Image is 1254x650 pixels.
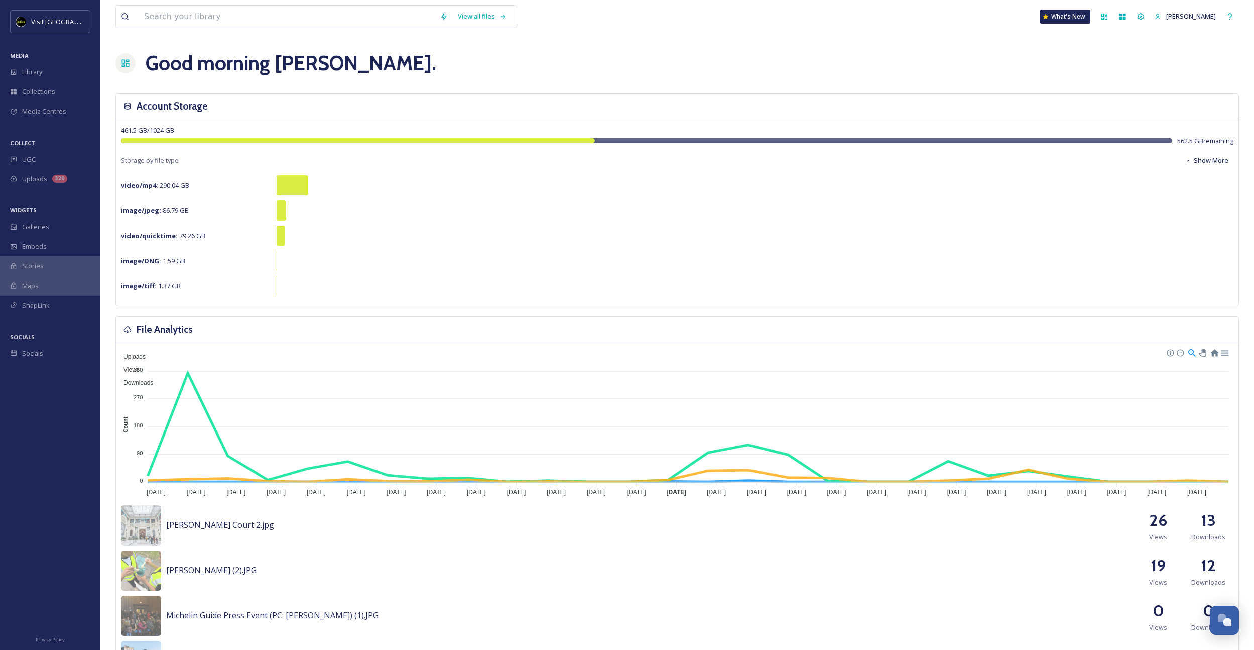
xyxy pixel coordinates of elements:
[987,489,1006,496] tspan: [DATE]
[139,6,435,28] input: Search your library
[1191,623,1225,632] span: Downloads
[1210,606,1239,635] button: Open Chat
[867,489,886,496] tspan: [DATE]
[22,261,44,271] span: Stories
[1149,623,1167,632] span: Views
[147,489,166,496] tspan: [DATE]
[947,489,966,496] tspan: [DATE]
[747,489,766,496] tspan: [DATE]
[166,610,379,621] span: Michelin Guide Press Event (PC: [PERSON_NAME]) (1).JPG
[121,596,161,636] img: Michelin%20Guide%20Press%20Event%20(PC:%20Nick%20Hagen)%20(1).JPG
[121,551,161,591] img: ca96db9d-3c60-40ae-8db3-f004cd84b2d1.jpg
[121,281,181,290] span: 1.37 GB
[1176,349,1183,356] div: Zoom Out
[10,333,35,341] span: SOCIALS
[827,489,846,496] tspan: [DATE]
[121,181,158,190] strong: video/mp4 :
[1180,151,1233,170] button: Show More
[1150,7,1221,26] a: [PERSON_NAME]
[121,231,205,240] span: 79.26 GB
[907,489,926,496] tspan: [DATE]
[1203,599,1214,623] h2: 0
[137,450,143,456] tspan: 90
[1147,489,1166,496] tspan: [DATE]
[146,48,436,78] h1: Good morning [PERSON_NAME] .
[22,174,47,184] span: Uploads
[22,301,50,310] span: SnapLink
[387,489,406,496] tspan: [DATE]
[227,489,246,496] tspan: [DATE]
[121,281,157,290] strong: image/tiff :
[1187,348,1196,356] div: Selection Zoom
[1201,508,1216,532] h2: 13
[1149,578,1167,587] span: Views
[16,17,26,27] img: VISIT%20DETROIT%20LOGO%20-%20BLACK%20BACKGROUND.png
[116,366,140,373] span: Views
[121,206,161,215] strong: image/jpeg :
[134,422,143,428] tspan: 180
[22,87,55,96] span: Collections
[137,99,208,114] h3: Account Storage
[10,206,37,214] span: WIDGETS
[52,175,67,183] div: 320
[307,489,326,496] tspan: [DATE]
[1107,489,1126,496] tspan: [DATE]
[347,489,366,496] tspan: [DATE]
[1187,489,1206,496] tspan: [DATE]
[36,636,65,643] span: Privacy Policy
[1149,532,1167,542] span: Views
[1166,12,1216,21] span: [PERSON_NAME]
[22,242,47,251] span: Embeds
[587,489,606,496] tspan: [DATE]
[1149,508,1167,532] h2: 26
[1220,348,1228,356] div: Menu
[121,181,189,190] span: 290.04 GB
[1166,349,1173,356] div: Zoom In
[10,139,36,147] span: COLLECT
[1191,578,1225,587] span: Downloads
[140,478,143,484] tspan: 0
[22,106,66,116] span: Media Centres
[22,222,49,232] span: Galleries
[22,155,36,164] span: UGC
[1177,136,1233,146] span: 562.5 GB remaining
[467,489,486,496] tspan: [DATE]
[1201,554,1216,578] h2: 12
[1151,554,1166,578] h2: 19
[166,565,257,576] span: [PERSON_NAME] (2).JPG
[267,489,286,496] tspan: [DATE]
[187,489,206,496] tspan: [DATE]
[121,126,174,135] span: 461.5 GB / 1024 GB
[10,52,29,59] span: MEDIA
[627,489,646,496] tspan: [DATE]
[707,489,726,496] tspan: [DATE]
[137,322,193,337] h3: File Analytics
[1153,599,1164,623] h2: 0
[787,489,806,496] tspan: [DATE]
[134,394,143,400] tspan: 270
[166,519,274,530] span: [PERSON_NAME] Court 2.jpg
[1067,489,1086,496] tspan: [DATE]
[427,489,446,496] tspan: [DATE]
[1210,348,1218,356] div: Reset Zoom
[22,67,42,77] span: Library
[116,379,153,386] span: Downloads
[121,156,179,165] span: Storage by file type
[121,256,161,265] strong: image/DNG :
[121,505,161,546] img: Rivera%2520Court%25202.jpg
[116,353,146,360] span: Uploads
[123,416,129,432] text: Count
[547,489,566,496] tspan: [DATE]
[22,281,39,291] span: Maps
[121,256,185,265] span: 1.59 GB
[121,231,178,240] strong: video/quicktime :
[453,7,512,26] a: View all files
[22,349,43,358] span: Socials
[134,367,143,373] tspan: 360
[1199,349,1205,355] div: Panning
[1027,489,1046,496] tspan: [DATE]
[507,489,526,496] tspan: [DATE]
[1040,10,1090,24] a: What's New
